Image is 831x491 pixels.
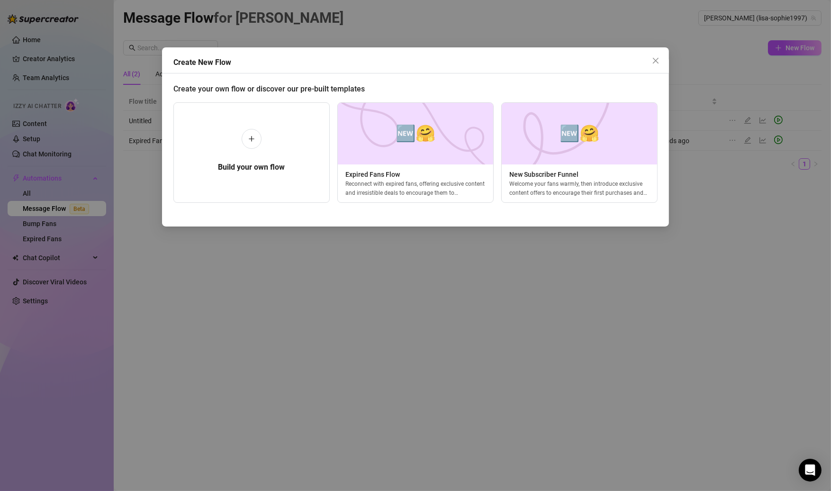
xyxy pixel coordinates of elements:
div: Reconnect with expired fans, offering exclusive content and irresistible deals to encourage them ... [338,180,493,197]
span: close [652,57,659,64]
div: Create New Flow [173,57,669,68]
span: 🆕🤗 [560,121,599,146]
div: Welcome your fans warmly, then introduce exclusive content offers to encourage their first purcha... [502,180,657,197]
h5: Build your own flow [218,162,285,173]
span: plus [248,136,255,142]
div: Open Intercom Messenger [799,459,822,482]
span: Expired Fans Flow [338,169,493,180]
span: 🆕🤗 [396,121,435,146]
button: Close [648,53,663,68]
span: Close [648,57,663,64]
span: Create your own flow or discover our pre-built templates [173,84,365,93]
span: New Subscriber Funnel [502,169,657,180]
